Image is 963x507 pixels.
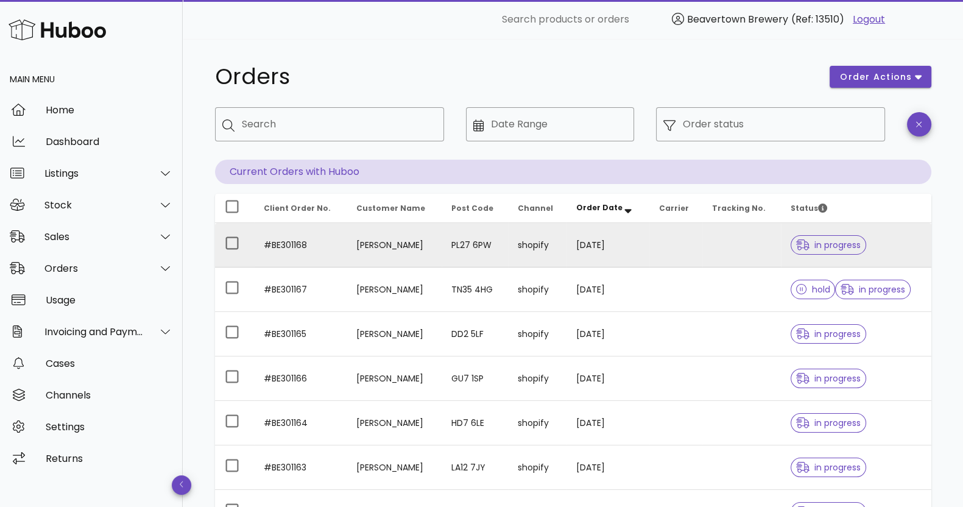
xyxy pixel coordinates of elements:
[576,202,623,213] span: Order Date
[44,326,144,338] div: Invoicing and Payments
[347,194,442,223] th: Customer Name
[566,312,649,356] td: [DATE]
[841,285,905,294] span: in progress
[853,12,885,27] a: Logout
[442,223,508,268] td: PL27 6PW
[566,445,649,490] td: [DATE]
[46,389,173,401] div: Channels
[687,12,788,26] span: Beavertown Brewery
[215,160,931,184] p: Current Orders with Huboo
[796,241,861,249] span: in progress
[451,203,493,213] span: Post Code
[254,268,347,312] td: #BE301167
[44,231,144,243] div: Sales
[442,401,508,445] td: HD7 6LE
[796,374,861,383] span: in progress
[518,203,553,213] span: Channel
[347,356,442,401] td: [PERSON_NAME]
[508,194,567,223] th: Channel
[566,194,649,223] th: Order Date: Sorted descending. Activate to remove sorting.
[508,401,567,445] td: shopify
[702,194,781,223] th: Tracking No.
[649,194,702,223] th: Carrier
[442,356,508,401] td: GU7 1SP
[44,168,144,179] div: Listings
[796,463,861,472] span: in progress
[796,419,861,427] span: in progress
[215,66,816,88] h1: Orders
[508,445,567,490] td: shopify
[781,194,931,223] th: Status
[442,268,508,312] td: TN35 4HG
[839,71,912,83] span: order actions
[254,401,347,445] td: #BE301164
[791,12,844,26] span: (Ref: 13510)
[508,356,567,401] td: shopify
[264,203,331,213] span: Client Order No.
[442,312,508,356] td: DD2 5LF
[46,136,173,147] div: Dashboard
[347,312,442,356] td: [PERSON_NAME]
[442,445,508,490] td: LA12 7JY
[796,330,861,338] span: in progress
[347,401,442,445] td: [PERSON_NAME]
[9,16,106,43] img: Huboo Logo
[254,445,347,490] td: #BE301163
[46,421,173,433] div: Settings
[566,268,649,312] td: [DATE]
[44,263,144,274] div: Orders
[659,203,689,213] span: Carrier
[46,104,173,116] div: Home
[442,194,508,223] th: Post Code
[830,66,931,88] button: order actions
[44,199,144,211] div: Stock
[254,356,347,401] td: #BE301166
[347,223,442,268] td: [PERSON_NAME]
[46,453,173,464] div: Returns
[46,358,173,369] div: Cases
[254,194,347,223] th: Client Order No.
[566,223,649,268] td: [DATE]
[347,268,442,312] td: [PERSON_NAME]
[508,223,567,268] td: shopify
[566,356,649,401] td: [DATE]
[356,203,425,213] span: Customer Name
[254,223,347,268] td: #BE301168
[796,285,830,294] span: hold
[508,268,567,312] td: shopify
[791,203,827,213] span: Status
[508,312,567,356] td: shopify
[347,445,442,490] td: [PERSON_NAME]
[254,312,347,356] td: #BE301165
[46,294,173,306] div: Usage
[566,401,649,445] td: [DATE]
[712,203,766,213] span: Tracking No.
